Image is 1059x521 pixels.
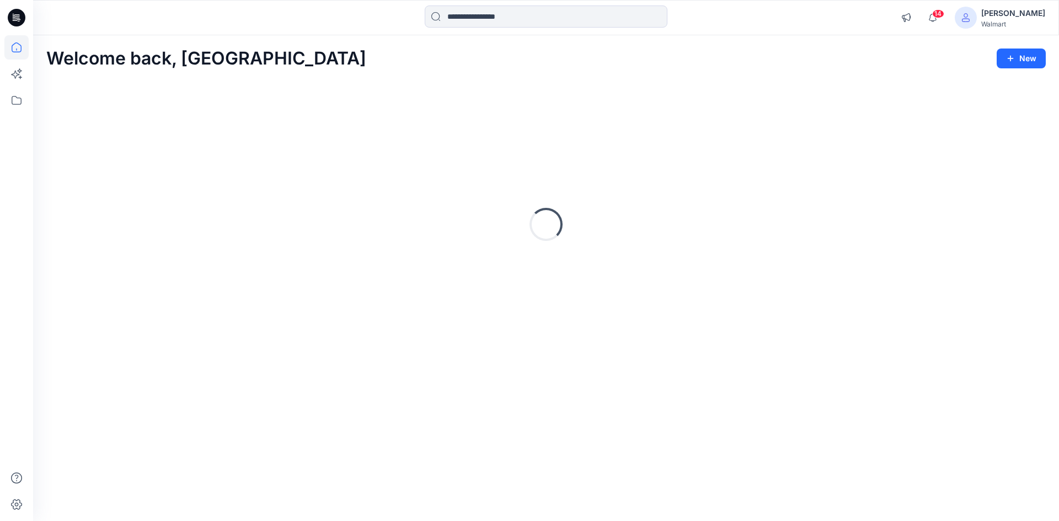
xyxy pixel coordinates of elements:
[932,9,944,18] span: 14
[997,49,1046,68] button: New
[961,13,970,22] svg: avatar
[981,20,1045,28] div: Walmart
[981,7,1045,20] div: [PERSON_NAME]
[46,49,366,69] h2: Welcome back, [GEOGRAPHIC_DATA]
